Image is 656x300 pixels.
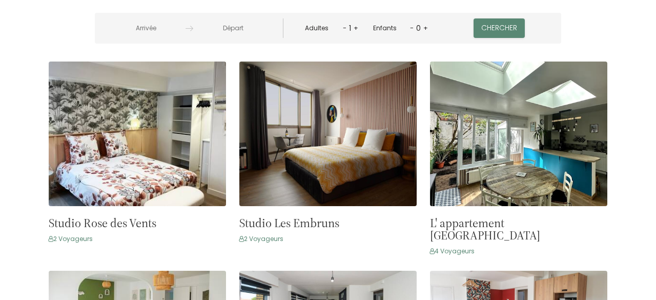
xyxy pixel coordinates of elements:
button: Chercher [474,18,525,38]
span: s [280,234,283,243]
p: 4 Voyageur [430,245,475,257]
span: s [471,247,475,255]
h2: Studio Les Embruns [239,217,339,229]
input: Départ [193,18,272,38]
div: Adultes [305,24,332,33]
input: Arrivée [107,18,186,38]
div: Enfants [373,24,400,33]
h2: Studio Rose des Vents [49,217,156,229]
a: - [343,23,346,33]
h2: L' appartement [GEOGRAPHIC_DATA] [430,217,607,242]
img: rental-image [49,62,226,206]
img: rental-image [430,62,607,206]
span: s [89,234,93,243]
p: 2 Voyageur [239,233,283,245]
p: 2 Voyageur [49,233,93,245]
a: + [354,23,358,33]
img: guests [186,25,193,32]
div: 0 [414,20,423,36]
img: rental-image [239,62,417,206]
a: - [410,23,414,33]
div: 1 [346,20,354,36]
a: + [423,23,428,33]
